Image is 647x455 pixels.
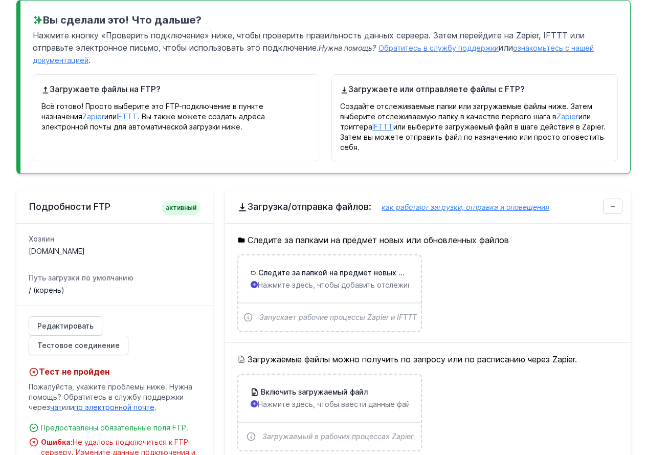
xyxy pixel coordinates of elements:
font: Пожалуйста, укажите проблемы ниже. Нужна помощь? Обратитесь в службу поддержки через [29,382,192,411]
font: или выберите загружаемый файл в шаге действия в Zapier. Затем вы можете отправить файл по назначе... [340,122,606,151]
font: или [104,112,117,121]
font: «Проверить подключение» [101,30,209,40]
font: Путь загрузки по умолчанию [29,273,133,282]
a: чат [50,403,62,411]
font: Загружаете или отправляете файлы с FTP? [348,84,525,94]
a: Zapier [556,112,578,121]
font: Предоставлены обязательные поля FTP. [41,423,188,432]
font: или [499,42,513,53]
font: Тестовое соединение [37,341,120,350]
font: как работают загрузки, отправка и оповещения [382,203,549,211]
a: Редактировать [29,316,102,336]
a: IFTTT [117,112,138,121]
a: Zapier [82,112,104,121]
font: . [154,403,157,411]
font: Следите за папками на предмет новых или обновленных файлов [248,235,509,245]
a: Тестовое соединение [29,336,128,355]
font: Хозяин [29,234,54,243]
font: Тест не пройден [39,366,109,377]
a: Включить загружаемый файл Нажмите здесь, чтобы ввести данные файла Загружаемый в рабочих процесса... [238,375,420,450]
font: Запускает рабочие процессы Zapier и IFTTT [259,313,417,321]
font: Включить загружаемый файл [261,387,368,396]
font: [DOMAIN_NAME] [29,247,85,255]
font: Нужна помощь? [319,44,376,52]
font: Подробности FTP [29,201,110,212]
iframe: Контроллер чата Drift Widget [596,404,635,443]
font: Загружаемый в рабочих процессах Zapier [262,432,413,441]
font: активный [166,204,196,211]
a: IFTTT [372,122,393,131]
font: Загружаете файлы на FTP? [50,84,161,94]
font: Редактировать [37,321,94,330]
font: Нажмите здесь, чтобы ввести данные файла [258,400,418,408]
font: Ошибка: [41,438,73,446]
font: Вы сделали это! Что дальше? [43,14,202,26]
font: ниже, чтобы проверить правильность данных сервера. Затем перейдите на Zapier, IFTTT или отправьте... [33,30,585,53]
font: . [88,55,91,65]
font: Следите за папкой на предмет новых или измененных файлов. [258,268,489,277]
font: Создайте отслеживаемые папки или загружаемые файлы ниже. Затем выберите отслеживаемую папку в кач... [340,102,592,121]
font: . Вы также можете создать адреса электронной почты для автоматической загрузки ниже. [41,112,265,131]
font: Нажмите кнопку [33,30,99,40]
a: по электронной почте [74,403,154,411]
font: Загрузка/отправка файлов: [248,201,371,212]
font: или [62,403,74,411]
a: Следите за папкой на предмет новых или измененных файлов. Нажмите здесь, чтобы добавить отслежива... [238,255,420,331]
a: как работают загрузки, отправка и оповещения [371,203,549,211]
a: Обратитесь в службу поддержки [378,44,499,52]
font: / (корень) [29,286,64,294]
font: Всё готово! Просто выберите это FTP-подключение в пункте назначения [41,102,263,121]
font: Нажмите здесь, чтобы добавить отслеживаемую папку. [258,280,460,289]
font: Загружаемые файлы можно получить по запросу или по расписанию через Zapier. [248,354,577,364]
